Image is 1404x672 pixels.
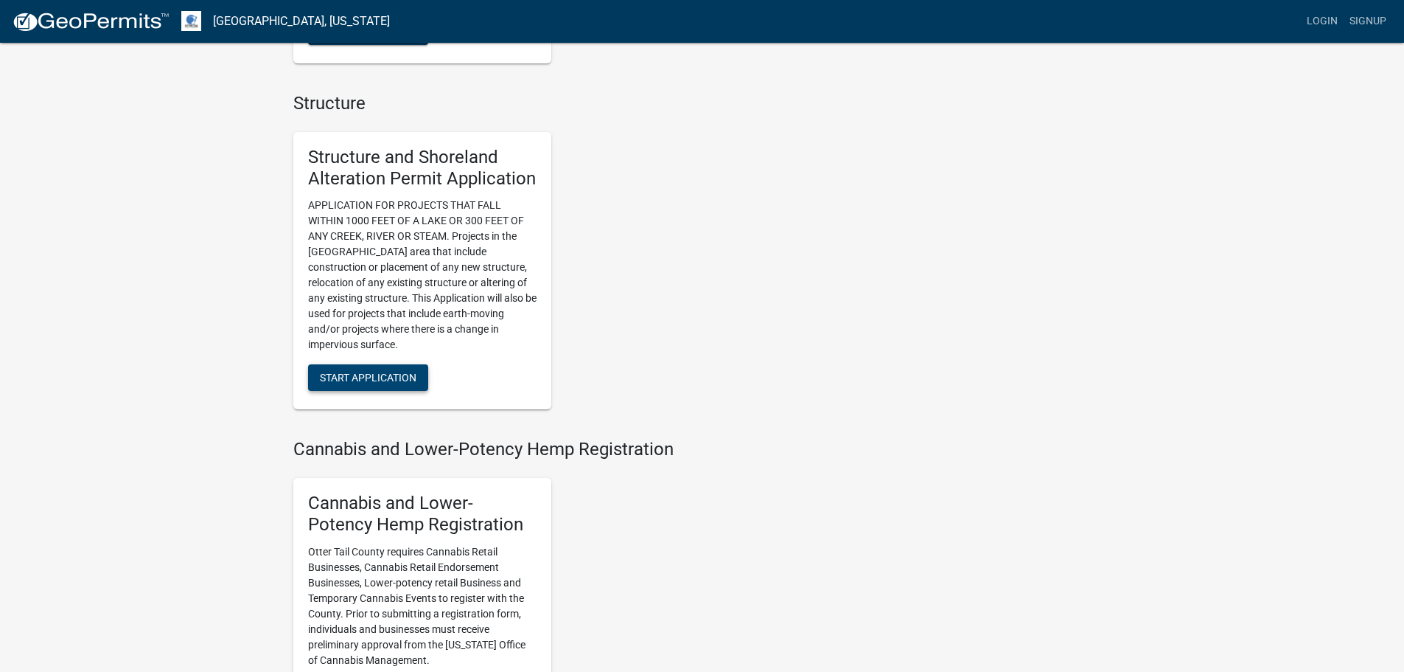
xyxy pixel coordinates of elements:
a: Signup [1344,7,1392,35]
h5: Cannabis and Lower-Potency Hemp Registration [308,493,537,536]
img: Otter Tail County, Minnesota [181,11,201,31]
p: Otter Tail County requires Cannabis Retail Businesses, Cannabis Retail Endorsement Businesses, Lo... [308,544,537,668]
a: Login [1301,7,1344,35]
p: APPLICATION FOR PROJECTS THAT FALL WITHIN 1000 FEET OF A LAKE OR 300 FEET OF ANY CREEK, RIVER OR ... [308,198,537,353]
button: Start Application [308,18,428,45]
h5: Structure and Shoreland Alteration Permit Application [308,147,537,190]
a: [GEOGRAPHIC_DATA], [US_STATE] [213,9,390,34]
h4: Structure [293,93,831,114]
span: Start Application [320,372,416,384]
button: Start Application [308,364,428,391]
h4: Cannabis and Lower-Potency Hemp Registration [293,439,831,460]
